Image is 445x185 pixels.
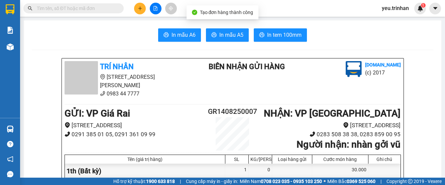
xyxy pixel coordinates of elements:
button: aim [165,3,177,14]
span: Miền Bắc [327,178,375,185]
span: In mẫu A6 [172,31,196,39]
span: message [7,171,13,177]
span: Miền Nam [240,178,322,185]
li: [STREET_ADDRESS] [65,121,205,130]
span: phone [310,131,315,137]
img: warehouse-icon [7,126,14,133]
div: KG/[PERSON_NAME] [250,157,270,162]
li: 0291 385 01 05, 0291 361 09 99 [65,130,205,139]
div: 1th (Bất kỳ) [65,164,225,179]
div: Loại hàng gửi [274,157,310,162]
span: copyright [408,179,413,184]
span: question-circle [7,141,13,147]
b: BIÊN NHẬN GỬI HÀNG [209,62,285,71]
b: Người nhận : nhàn gởi vũ [297,139,401,150]
b: NHẬN : VP [GEOGRAPHIC_DATA] [264,108,401,119]
button: caret-down [429,3,441,14]
span: printer [211,32,217,38]
span: environment [65,122,70,128]
div: 1 [225,164,249,179]
h2: GR1408250007 [205,106,261,117]
span: printer [259,32,264,38]
span: | [180,178,181,185]
span: 1 [422,3,424,8]
li: [STREET_ADDRESS][PERSON_NAME] [65,73,189,89]
img: icon-new-feature [417,5,423,11]
input: Tìm tên, số ĐT hoặc mã đơn [37,5,116,12]
span: notification [7,156,13,162]
span: check-circle [192,10,197,15]
img: logo.jpg [346,61,362,77]
li: 0283 508 38 38, 0283 859 00 95 [260,130,401,139]
strong: 0708 023 035 - 0935 103 250 [261,179,322,184]
li: [STREET_ADDRESS] [260,121,401,130]
button: printerIn mẫu A6 [158,28,201,42]
span: search [28,6,32,11]
span: phone [65,131,70,137]
span: In mẫu A5 [219,31,243,39]
div: Tên (giá trị hàng) [67,157,223,162]
span: plus [138,6,142,11]
div: 0 [249,164,272,179]
img: logo-vxr [6,4,14,14]
span: printer [163,32,169,38]
b: GỬI : VP Giá Rai [65,108,130,119]
b: TRÍ NHÂN [100,62,134,71]
button: file-add [150,3,161,14]
span: environment [100,74,105,79]
img: solution-icon [7,27,14,34]
div: Ghi chú [370,157,399,162]
span: In tem 100mm [267,31,302,39]
span: | [380,178,381,185]
sup: 1 [421,3,426,8]
button: printerIn mẫu A5 [206,28,249,42]
span: Cung cấp máy in - giấy in: [186,178,238,185]
img: warehouse-icon [7,43,14,50]
b: [DOMAIN_NAME] [365,62,401,67]
button: printerIn tem 100mm [254,28,307,42]
span: file-add [153,6,158,11]
span: environment [343,122,349,128]
span: caret-down [432,5,438,11]
span: aim [169,6,173,11]
strong: 1900 633 818 [146,179,175,184]
div: 30.000 [312,164,368,179]
span: Tạo đơn hàng thành công [200,10,253,15]
button: plus [134,3,146,14]
span: phone [100,91,105,96]
strong: 0369 525 060 [347,179,375,184]
span: Hỗ trợ kỹ thuật: [113,178,175,185]
li: 0983 44 7777 [65,89,189,98]
div: SL [227,157,247,162]
span: yeu.trinhan [376,4,414,12]
li: (c) 2017 [365,68,401,77]
span: ⚪️ [324,180,326,183]
div: Cước món hàng [314,157,366,162]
